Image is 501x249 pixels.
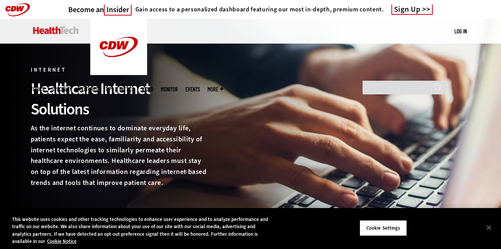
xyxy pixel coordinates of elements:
button: Cookie Settings [360,220,407,236]
h3: Become an [68,5,132,14]
a: Sign Up [391,5,433,15]
a: Gain access to a personalized dashboard featuring our most in-depth, premium content. [132,6,384,13]
div: This website uses cookies and other tracking technologies to enhance user experience and to analy... [12,216,276,245]
h4: Gain access to a personalized dashboard featuring our most in-depth, premium content. [135,6,384,13]
div: User menu [454,27,467,35]
a: Become anInsider [68,5,132,14]
a: Events [185,86,200,92]
img: Home [33,27,79,34]
a: More information about your privacy [47,238,77,244]
a: CDW [90,69,147,77]
a: Features [79,86,98,92]
span: Specialty [52,86,72,92]
a: MonITor [161,86,178,92]
p: As the internet continues to dominate everyday life, patients expect the ease, familiarity and ac... [31,123,207,188]
span: Topics [31,86,44,92]
a: Log in [454,28,467,34]
div: Healthcare Internet Solutions [31,78,207,119]
img: Home [90,19,147,75]
a: Video [142,86,153,92]
span: Insider [104,5,132,16]
a: Tips & Tactics [105,86,134,92]
span: More [207,86,223,92]
button: Close [481,219,497,236]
